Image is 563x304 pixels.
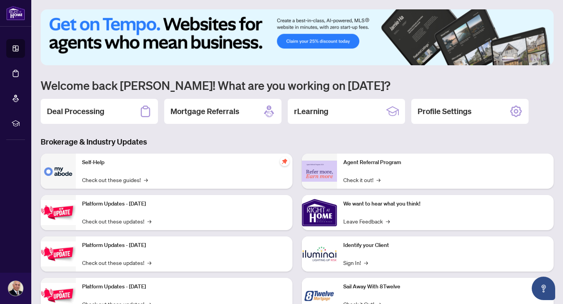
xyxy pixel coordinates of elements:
[343,258,368,267] a: Sign In!→
[532,277,555,300] button: Open asap
[41,136,554,147] h3: Brokerage & Industry Updates
[386,217,390,225] span: →
[518,57,521,61] button: 2
[364,258,368,267] span: →
[82,175,148,184] a: Check out these guides!→
[41,200,76,225] img: Platform Updates - July 21, 2025
[530,57,533,61] button: 4
[41,78,554,93] h1: Welcome back [PERSON_NAME]! What are you working on [DATE]?
[170,106,239,117] h2: Mortgage Referrals
[82,217,151,225] a: Check out these updates!→
[543,57,546,61] button: 6
[6,6,25,20] img: logo
[47,106,104,117] h2: Deal Processing
[147,258,151,267] span: →
[302,161,337,182] img: Agent Referral Program
[144,175,148,184] span: →
[343,200,547,208] p: We want to hear what you think!
[82,283,286,291] p: Platform Updates - [DATE]
[41,154,76,189] img: Self-Help
[82,200,286,208] p: Platform Updates - [DATE]
[147,217,151,225] span: →
[41,9,554,65] img: Slide 0
[343,175,380,184] a: Check it out!→
[82,241,286,250] p: Platform Updates - [DATE]
[302,236,337,272] img: Identify your Client
[524,57,527,61] button: 3
[302,195,337,230] img: We want to hear what you think!
[377,175,380,184] span: →
[280,157,289,166] span: pushpin
[343,217,390,225] a: Leave Feedback→
[343,158,547,167] p: Agent Referral Program
[343,241,547,250] p: Identify your Client
[8,281,23,296] img: Profile Icon
[418,106,472,117] h2: Profile Settings
[536,57,540,61] button: 5
[82,258,151,267] a: Check out these updates!→
[343,283,547,291] p: Sail Away With 8Twelve
[41,241,76,266] img: Platform Updates - July 8, 2025
[82,158,286,167] p: Self-Help
[502,57,515,61] button: 1
[294,106,328,117] h2: rLearning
